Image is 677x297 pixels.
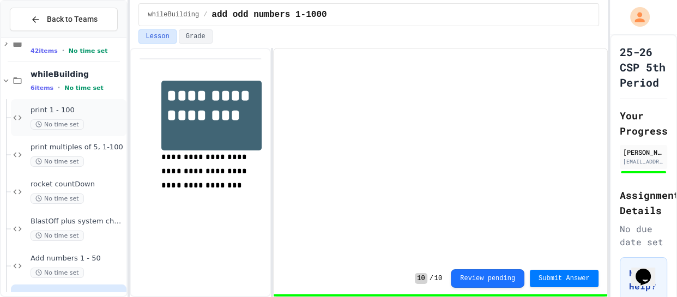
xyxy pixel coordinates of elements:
button: Lesson [138,29,176,44]
span: print 1 - 100 [31,106,124,115]
h2: Assignment Details [620,187,667,218]
span: add odd numbers 1-1000 [211,8,327,21]
span: 10 [434,274,442,283]
span: rocket countDown [31,180,124,189]
span: / [203,10,207,19]
span: Add numbers 1 - 50 [31,254,124,263]
div: No due date set [620,222,667,248]
span: No time set [64,84,104,92]
span: / [430,274,433,283]
span: No time set [31,268,84,278]
span: BlastOff plus system check [31,217,124,226]
div: [PERSON_NAME] Sierra [623,147,664,157]
span: print multiples of 5, 1-100 [31,143,124,152]
span: Back to Teams [47,14,98,25]
span: No time set [69,47,108,54]
span: 10 [415,273,427,284]
span: No time set [31,193,84,204]
button: Grade [179,29,213,44]
span: whileBuilding [31,69,124,79]
span: No time set [31,119,84,130]
span: No time set [31,156,84,167]
div: My Account [619,4,652,29]
h1: 25-26 CSP 5th Period [620,44,667,90]
span: 42 items [31,47,58,54]
iframe: chat widget [631,253,666,286]
span: • [62,46,64,55]
h2: Your Progress [620,108,667,138]
span: • [58,83,60,92]
button: Review pending [451,269,524,288]
span: whileBuilding [148,10,199,19]
span: No time set [31,231,84,241]
button: Submit Answer [530,270,599,287]
h3: Need Help? [629,266,658,293]
div: [EMAIL_ADDRESS][DOMAIN_NAME] [623,157,664,166]
span: Submit Answer [539,274,590,283]
span: 6 items [31,84,53,92]
button: Back to Teams [10,8,118,31]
